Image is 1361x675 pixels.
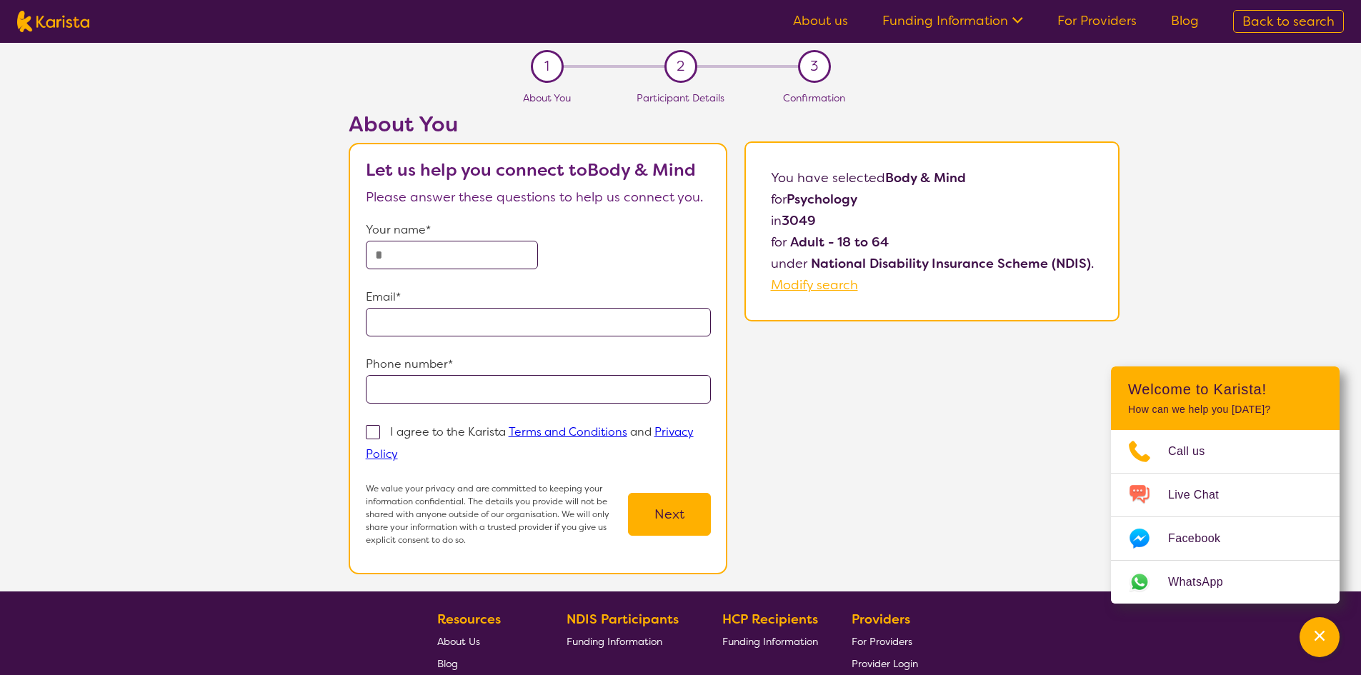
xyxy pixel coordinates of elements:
span: 1 [544,56,549,77]
span: Funding Information [567,635,662,648]
b: Let us help you connect to Body & Mind [366,159,696,181]
span: Live Chat [1168,484,1236,506]
span: 3 [810,56,818,77]
span: Funding Information [722,635,818,648]
p: You have selected [771,167,1094,296]
b: Resources [437,611,501,628]
button: Channel Menu [1300,617,1340,657]
h2: About You [349,111,727,137]
span: Blog [437,657,458,670]
b: HCP Recipients [722,611,818,628]
b: Psychology [787,191,857,208]
p: How can we help you [DATE]? [1128,404,1322,416]
div: Channel Menu [1111,366,1340,604]
span: Call us [1168,441,1222,462]
a: Funding Information [722,630,818,652]
p: for [771,189,1094,210]
a: Web link opens in a new tab. [1111,561,1340,604]
span: Facebook [1168,528,1237,549]
span: Participant Details [637,91,724,104]
span: About Us [437,635,480,648]
a: Terms and Conditions [509,424,627,439]
a: Blog [437,652,533,674]
span: 2 [677,56,684,77]
a: Modify search [771,276,858,294]
a: Funding Information [882,12,1023,29]
ul: Choose channel [1111,430,1340,604]
a: About Us [437,630,533,652]
a: About us [793,12,848,29]
a: Funding Information [567,630,689,652]
span: WhatsApp [1168,571,1240,593]
p: under . [771,253,1094,274]
img: Karista logo [17,11,89,32]
span: Provider Login [852,657,918,670]
b: National Disability Insurance Scheme (NDIS) [811,255,1091,272]
button: Next [628,493,711,536]
p: Please answer these questions to help us connect you. [366,186,712,208]
a: For Providers [852,630,918,652]
a: Provider Login [852,652,918,674]
p: for [771,231,1094,253]
span: For Providers [852,635,912,648]
a: Privacy Policy [366,424,694,461]
b: Adult - 18 to 64 [790,234,889,251]
h2: Welcome to Karista! [1128,381,1322,398]
span: Back to search [1242,13,1335,30]
p: Email* [366,286,712,308]
b: Providers [852,611,910,628]
p: Your name* [366,219,712,241]
a: Back to search [1233,10,1344,33]
a: For Providers [1057,12,1137,29]
span: Confirmation [783,91,845,104]
b: 3049 [782,212,816,229]
p: in [771,210,1094,231]
p: Phone number* [366,354,712,375]
p: I agree to the Karista and [366,424,694,461]
a: Blog [1171,12,1199,29]
span: About You [523,91,571,104]
b: NDIS Participants [567,611,679,628]
p: We value your privacy and are committed to keeping your information confidential. The details you... [366,482,629,546]
b: Body & Mind [885,169,966,186]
